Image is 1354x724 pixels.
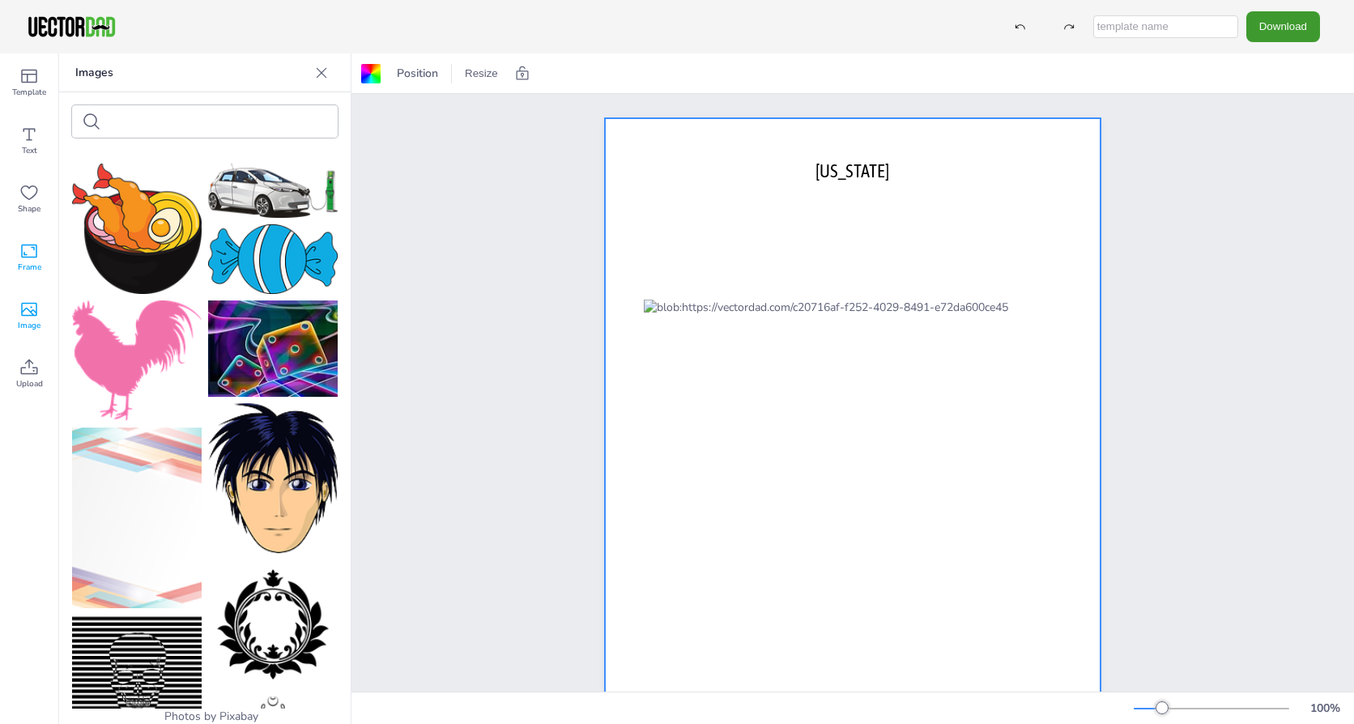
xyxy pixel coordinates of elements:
span: Upload [16,377,43,390]
img: background-1829559_150.png [72,428,202,607]
div: Photos by [59,709,351,724]
p: Images [75,53,309,92]
span: Position [394,66,441,81]
button: Download [1246,11,1320,41]
span: Text [22,144,37,157]
img: VectorDad-1.png [26,15,117,39]
button: Resize [458,61,505,87]
img: frame-4084915_150.png [208,560,338,689]
img: car-3321668_150.png [208,164,338,218]
input: template name [1093,15,1238,38]
span: Frame [18,261,41,274]
img: boy-38262_150.png [208,403,338,553]
img: given-67935_150.jpg [208,300,338,397]
div: 100 % [1305,701,1344,716]
span: Shape [18,202,40,215]
a: Pixabay [219,709,258,724]
span: [US_STATE] [815,160,889,181]
img: cock-1893885_150.png [72,300,202,421]
img: candy-6887678_150.png [208,224,338,293]
img: noodle-3899206_150.png [72,164,202,294]
span: Template [12,86,46,99]
span: Image [18,319,40,332]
